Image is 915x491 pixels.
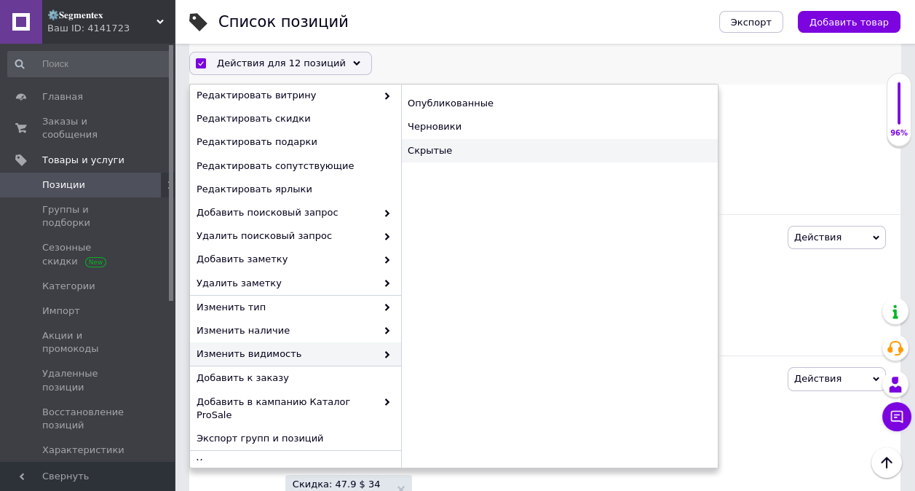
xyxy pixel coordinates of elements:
[694,215,784,356] div: 0
[197,277,376,290] span: Удалить заметку
[42,178,85,192] span: Позиции
[197,324,376,337] span: Изменить наличие
[887,128,911,138] div: 96%
[809,17,889,28] span: Добавить товар
[798,11,900,33] button: Добавить товар
[882,402,911,431] button: Чат с покупателем
[197,456,391,469] span: Удалить
[197,183,391,196] span: Редактировать ярлыки
[42,154,124,167] span: Товары и услуги
[42,406,135,432] span: Восстановление позиций
[42,115,135,141] span: Заказы и сообщения
[197,89,376,102] span: Редактировать витрину
[731,17,772,28] span: Экспорт
[197,347,376,361] span: Изменить видимость
[47,9,157,22] span: ⚙️𝐒𝐞𝐠𝐦𝐞𝐧𝐭𝐞𝐱
[217,57,346,70] span: Действия для 12 позиций
[694,27,784,215] div: 0
[197,229,376,243] span: Удалить поисковый запрос
[197,372,391,385] span: Добавить к заказу
[7,51,172,77] input: Поиск
[197,160,391,173] span: Редактировать сопутствующие
[47,22,175,35] div: Ваш ID: 4141723
[42,90,83,103] span: Главная
[197,206,376,219] span: Добавить поисковый запрос
[197,432,391,445] span: Экспорт групп и позиций
[42,367,135,393] span: Удаленные позиции
[197,113,391,126] span: Редактировать скидки
[42,203,135,229] span: Группы и подборки
[794,232,841,243] span: Действия
[401,92,718,115] div: Опубликованные
[42,329,135,356] span: Акции и промокоды
[794,373,841,384] span: Действия
[197,136,391,149] span: Редактировать подарки
[42,305,80,318] span: Импорт
[401,116,718,139] div: Черновики
[871,447,902,478] button: Наверх
[401,139,718,162] div: Скрытые
[42,241,135,267] span: Сезонные скидки
[42,280,95,293] span: Категории
[197,254,376,267] span: Добавить заметку
[197,396,376,422] span: Добавить в кампанию Каталог ProSale
[42,444,124,457] span: Характеристики
[218,15,349,30] div: Список позиций
[197,301,376,314] span: Изменить тип
[719,11,783,33] button: Экспорт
